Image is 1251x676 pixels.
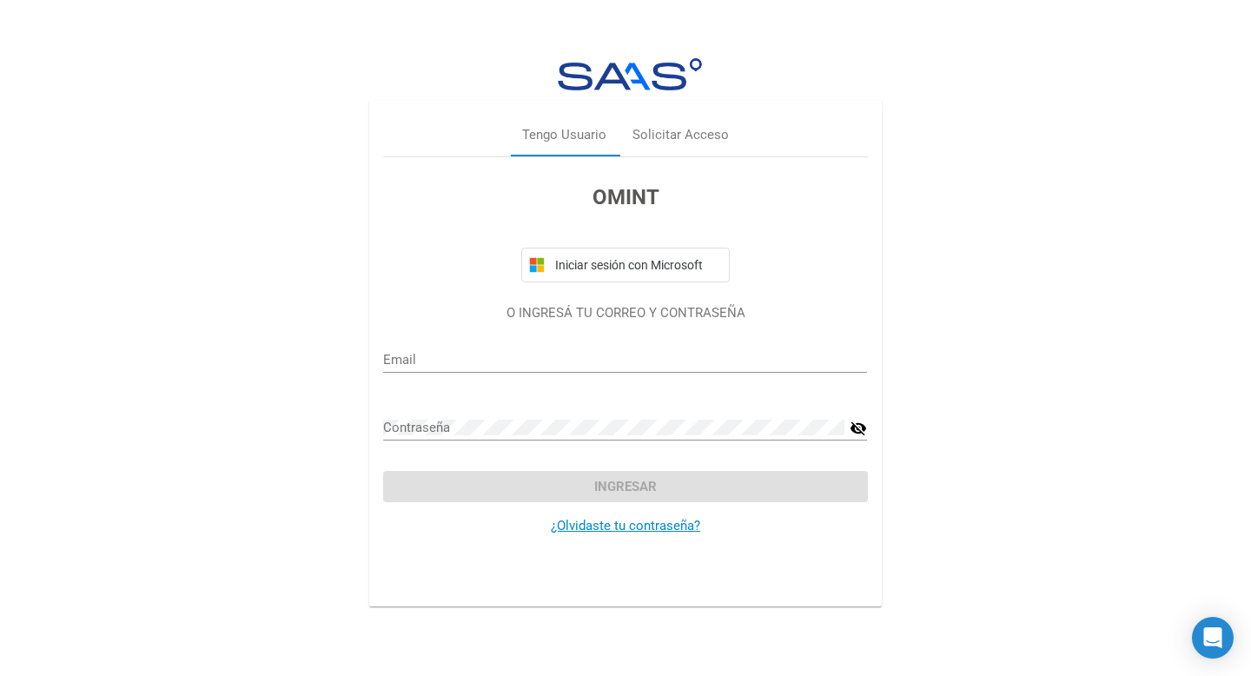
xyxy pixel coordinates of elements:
span: Iniciar sesión con Microsoft [552,258,722,272]
mat-icon: visibility_off [850,418,867,439]
div: Tengo Usuario [522,126,606,146]
p: O INGRESÁ TU CORREO Y CONTRASEÑA [383,303,867,323]
div: Solicitar Acceso [632,126,729,146]
button: Iniciar sesión con Microsoft [521,248,730,282]
span: Ingresar [594,479,657,494]
div: Open Intercom Messenger [1192,617,1234,659]
h3: OMINT [383,182,867,213]
a: ¿Olvidaste tu contraseña? [551,518,700,534]
button: Ingresar [383,471,867,502]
